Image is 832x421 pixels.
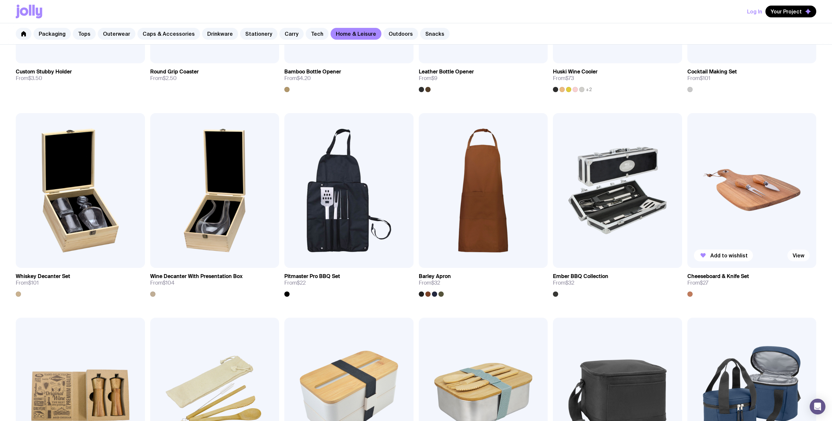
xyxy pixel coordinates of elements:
[240,28,277,40] a: Stationery
[553,273,608,280] h3: Ember BBQ Collection
[687,273,749,280] h3: Cheeseboard & Knife Set
[687,63,817,92] a: Cocktail Making SetFrom$101
[431,279,440,286] span: $32
[16,75,42,82] span: From
[553,63,682,92] a: Huski Wine CoolerFrom$73+2
[297,75,311,82] span: $4.20
[586,87,592,92] span: +2
[16,63,145,87] a: Custom Stubby HolderFrom$3.50
[331,28,381,40] a: Home & Leisure
[202,28,238,40] a: Drinkware
[687,280,708,286] span: From
[16,268,145,297] a: Whiskey Decanter SetFrom$101
[419,268,548,297] a: Barley ApronFrom$32
[565,279,574,286] span: $32
[137,28,200,40] a: Caps & Accessories
[419,280,440,286] span: From
[163,279,174,286] span: $104
[306,28,329,40] a: Tech
[687,69,737,75] h3: Cocktail Making Set
[284,273,340,280] h3: Pitmaster Pro BBQ Set
[284,69,341,75] h3: Bamboo Bottle Opener
[279,28,304,40] a: Carry
[297,279,306,286] span: $22
[150,268,279,297] a: Wine Decanter With Presentation BoxFrom$104
[765,6,816,17] button: Your Project
[810,399,825,414] div: Open Intercom Messenger
[98,28,135,40] a: Outerwear
[73,28,96,40] a: Tops
[553,75,574,82] span: From
[787,250,810,261] a: View
[771,8,802,15] span: Your Project
[150,273,243,280] h3: Wine Decanter With Presentation Box
[687,268,817,297] a: Cheeseboard & Knife SetFrom$27
[419,273,451,280] h3: Barley Apron
[28,279,39,286] span: $101
[150,63,279,87] a: Round Grip CoasterFrom$2.50
[16,273,70,280] h3: Whiskey Decanter Set
[284,280,306,286] span: From
[420,28,450,40] a: Snacks
[284,63,414,92] a: Bamboo Bottle OpenerFrom$4.20
[33,28,71,40] a: Packaging
[163,75,177,82] span: $2.50
[553,268,682,297] a: Ember BBQ CollectionFrom$32
[565,75,574,82] span: $73
[284,268,414,297] a: Pitmaster Pro BBQ SetFrom$22
[284,75,311,82] span: From
[16,69,72,75] h3: Custom Stubby Holder
[747,6,762,17] button: Log In
[710,252,748,259] span: Add to wishlist
[383,28,418,40] a: Outdoors
[700,279,708,286] span: $27
[28,75,42,82] span: $3.50
[553,280,574,286] span: From
[16,280,39,286] span: From
[419,63,548,92] a: Leather Bottle OpenerFrom$9
[700,75,710,82] span: $101
[150,69,199,75] h3: Round Grip Coaster
[553,69,598,75] h3: Huski Wine Cooler
[431,75,437,82] span: $9
[419,69,474,75] h3: Leather Bottle Opener
[150,75,177,82] span: From
[150,280,174,286] span: From
[687,75,710,82] span: From
[419,75,437,82] span: From
[694,250,753,261] button: Add to wishlist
